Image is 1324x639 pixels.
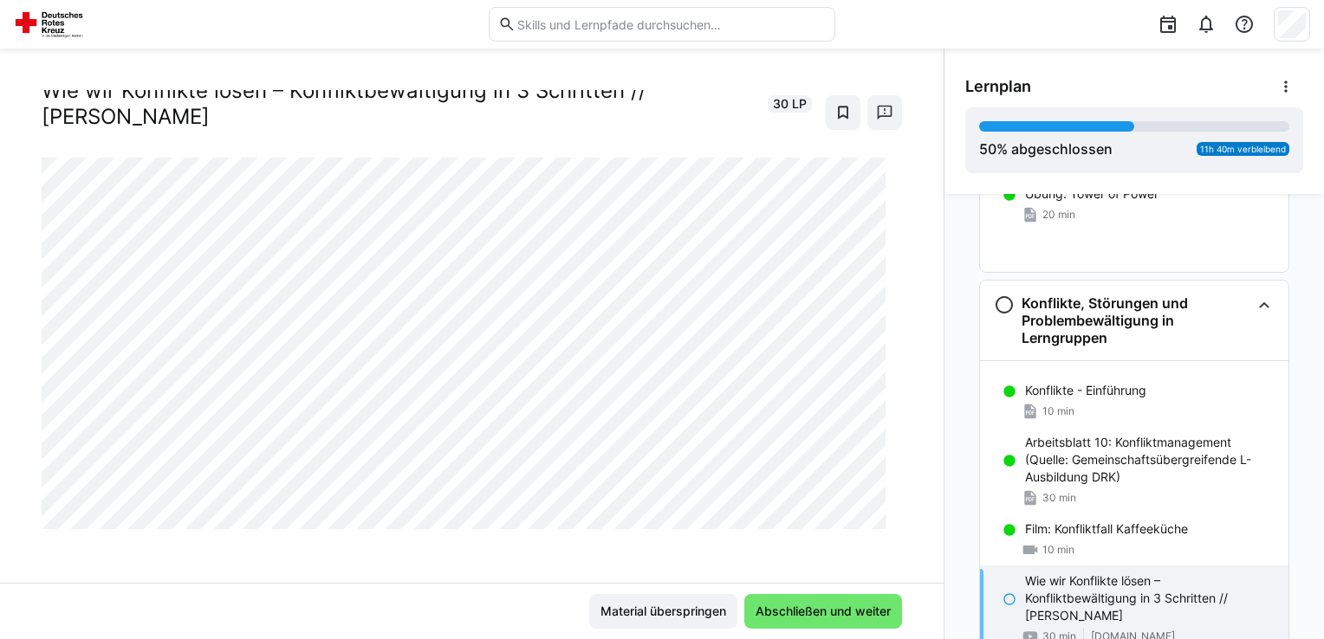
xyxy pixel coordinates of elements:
[1042,404,1074,418] span: 10 min
[1200,144,1286,154] span: 11h 40m verbleibend
[598,603,729,620] span: Material überspringen
[979,139,1113,159] div: % abgeschlossen
[773,95,807,113] span: 30 LP
[1042,491,1076,505] span: 30 min
[589,594,737,629] button: Material überspringen
[965,77,1031,96] span: Lernplan
[1025,520,1188,538] p: Film: Konfliktfall Kaffeeküche
[1025,382,1146,399] p: Konflikte - Einführung
[1042,208,1075,222] span: 20 min
[1025,572,1275,624] p: Wie wir Konflikte lösen – Konfliktbewältigung in 3 Schritten // [PERSON_NAME]
[1022,294,1250,346] h3: Konflikte, Störungen und Problembewältigung in Lerngruppen
[753,603,893,620] span: Abschließen und weiter
[744,594,902,629] button: Abschließen und weiter
[516,16,826,32] input: Skills und Lernpfade durchsuchen…
[979,140,996,158] span: 50
[42,78,757,130] h2: Wie wir Konflikte lösen – Konfliktbewältigung in 3 Schritten // [PERSON_NAME]
[1025,434,1275,486] p: Arbeitsblatt 10: Konfliktmanagement (Quelle: Gemeinschaftsübergreifende L-Ausbildung DRK)
[1042,543,1074,557] span: 10 min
